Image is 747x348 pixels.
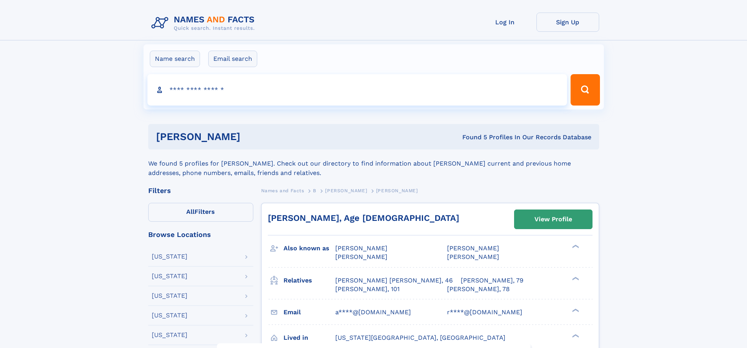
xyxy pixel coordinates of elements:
[284,306,335,319] h3: Email
[147,74,567,106] input: search input
[156,132,351,142] h1: [PERSON_NAME]
[325,186,367,195] a: [PERSON_NAME]
[313,186,316,195] a: B
[284,242,335,255] h3: Also known as
[148,231,253,238] div: Browse Locations
[152,273,187,279] div: [US_STATE]
[284,331,335,344] h3: Lived in
[571,74,600,106] button: Search Button
[335,244,387,252] span: [PERSON_NAME]
[325,188,367,193] span: [PERSON_NAME]
[474,13,536,32] a: Log In
[268,213,459,223] a: [PERSON_NAME], Age [DEMOGRAPHIC_DATA]
[208,51,257,67] label: Email search
[148,203,253,222] label: Filters
[186,208,194,215] span: All
[376,188,418,193] span: [PERSON_NAME]
[335,276,453,285] a: [PERSON_NAME] [PERSON_NAME], 46
[152,332,187,338] div: [US_STATE]
[570,308,580,313] div: ❯
[335,334,505,341] span: [US_STATE][GEOGRAPHIC_DATA], [GEOGRAPHIC_DATA]
[570,333,580,338] div: ❯
[447,285,510,293] a: [PERSON_NAME], 78
[152,312,187,319] div: [US_STATE]
[261,186,304,195] a: Names and Facts
[536,13,599,32] a: Sign Up
[152,253,187,260] div: [US_STATE]
[150,51,200,67] label: Name search
[514,210,592,229] a: View Profile
[570,276,580,281] div: ❯
[148,149,599,178] div: We found 5 profiles for [PERSON_NAME]. Check out our directory to find information about [PERSON_...
[148,13,261,34] img: Logo Names and Facts
[148,187,253,194] div: Filters
[570,244,580,249] div: ❯
[152,293,187,299] div: [US_STATE]
[534,210,572,228] div: View Profile
[335,253,387,261] span: [PERSON_NAME]
[351,133,591,142] div: Found 5 Profiles In Our Records Database
[447,253,499,261] span: [PERSON_NAME]
[284,274,335,287] h3: Relatives
[313,188,316,193] span: B
[447,244,499,252] span: [PERSON_NAME]
[461,276,523,285] a: [PERSON_NAME], 79
[335,285,400,293] a: [PERSON_NAME], 101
